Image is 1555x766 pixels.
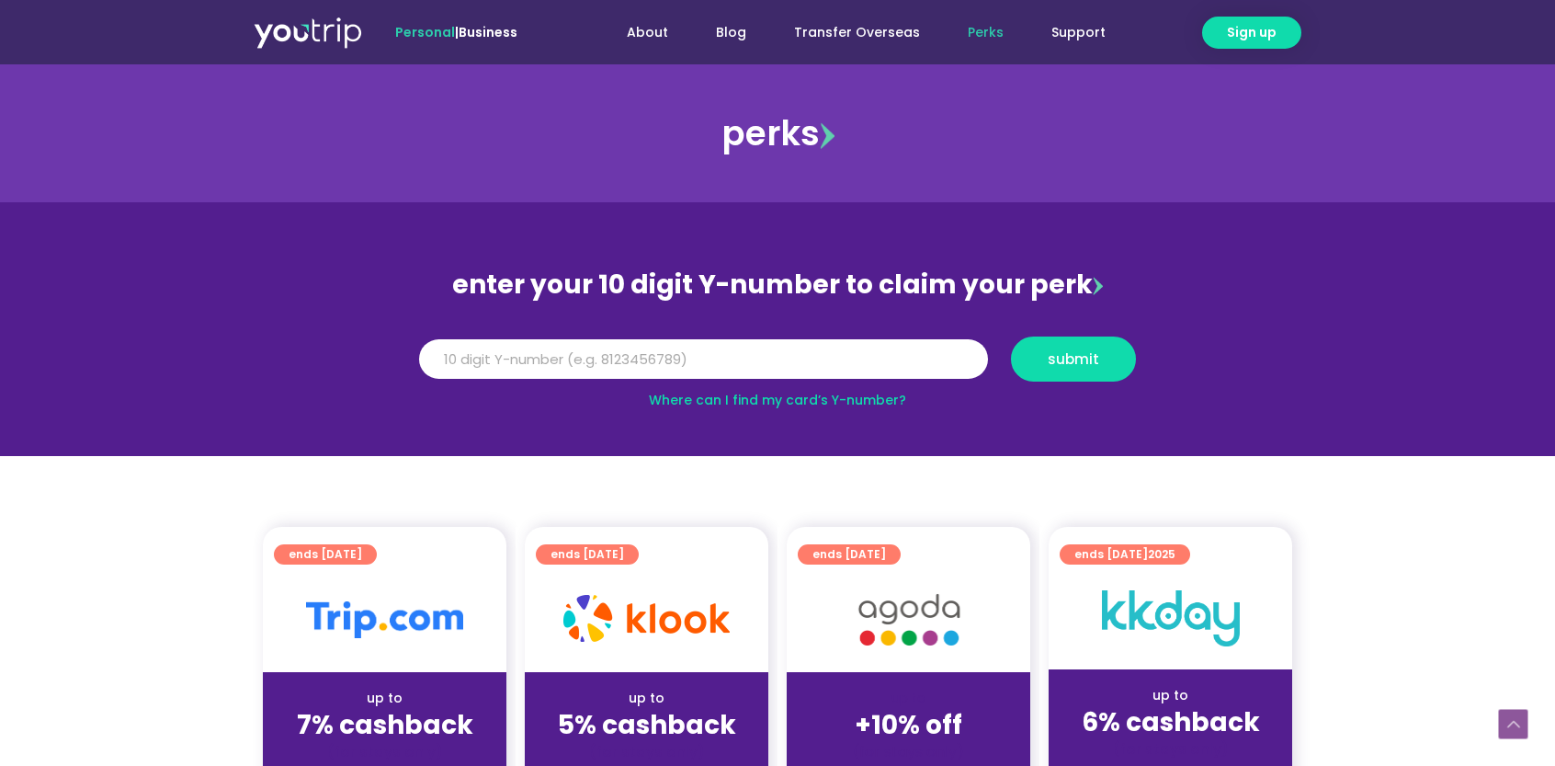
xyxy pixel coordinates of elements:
[944,16,1027,50] a: Perks
[558,707,736,743] strong: 5% cashback
[289,544,362,565] span: ends [DATE]
[1202,17,1301,49] a: Sign up
[274,544,377,565] a: ends [DATE]
[1011,337,1136,382] button: submit
[278,689,492,708] div: up to
[855,707,962,743] strong: +10% off
[1074,544,1175,565] span: ends [DATE]
[419,337,1136,395] form: Y Number
[1048,352,1099,366] span: submit
[692,16,770,50] a: Blog
[395,23,517,41] span: |
[812,544,886,565] span: ends [DATE]
[550,544,624,565] span: ends [DATE]
[459,23,517,41] a: Business
[410,261,1145,309] div: enter your 10 digit Y-number to claim your perk
[395,23,455,41] span: Personal
[297,707,473,743] strong: 7% cashback
[649,391,906,409] a: Where can I find my card’s Y-number?
[1063,739,1277,759] div: (for stays only)
[891,689,925,707] span: up to
[539,742,754,761] div: (for stays only)
[539,689,754,708] div: up to
[1227,23,1277,42] span: Sign up
[536,544,639,565] a: ends [DATE]
[798,544,901,565] a: ends [DATE]
[419,339,988,380] input: 10 digit Y-number (e.g. 8123456789)
[1063,686,1277,705] div: up to
[567,16,1129,50] nav: Menu
[1148,546,1175,562] span: 2025
[801,742,1016,761] div: (for stays only)
[278,742,492,761] div: (for stays only)
[770,16,944,50] a: Transfer Overseas
[1082,704,1260,740] strong: 6% cashback
[1027,16,1129,50] a: Support
[603,16,692,50] a: About
[1060,544,1190,565] a: ends [DATE]2025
